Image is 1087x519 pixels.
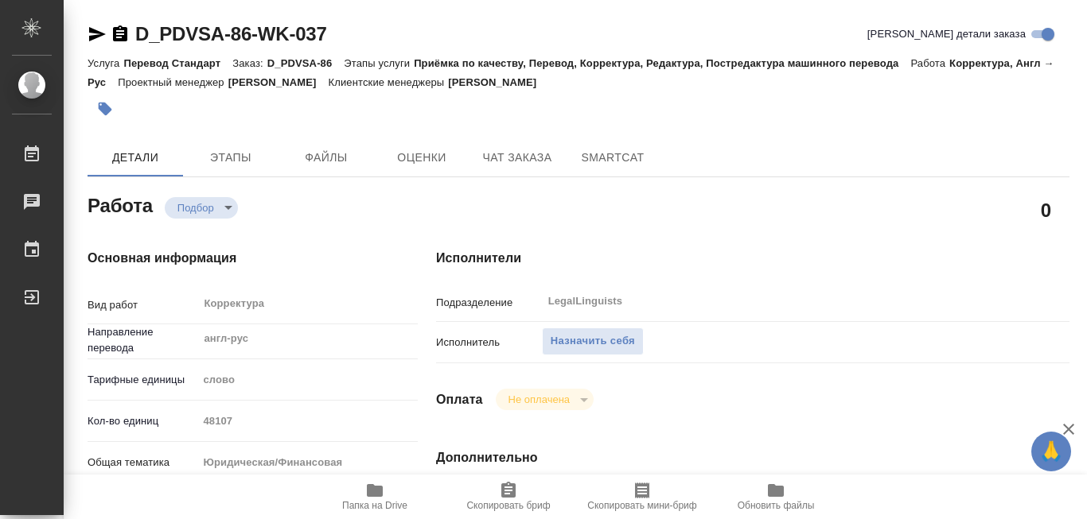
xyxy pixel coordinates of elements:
p: Кол-во единиц [88,413,197,429]
button: Подбор [173,201,219,215]
p: Общая тематика [88,455,197,471]
p: Услуга [88,57,123,69]
p: Вид работ [88,297,197,313]
p: Исполнитель [436,335,542,351]
span: Папка на Drive [342,500,407,511]
p: Подразделение [436,295,542,311]
h4: Дополнительно [436,448,1069,467]
p: Приёмка по качеству, Перевод, Корректура, Редактура, Постредактура машинного перевода [414,57,910,69]
h2: Работа [88,190,153,219]
button: Добавить тэг [88,91,123,126]
p: Тарифные единицы [88,372,197,388]
span: [PERSON_NAME] детали заказа [867,26,1026,42]
button: Скопировать мини-бриф [575,474,709,519]
span: Чат заказа [479,148,555,168]
h2: 0 [1041,196,1051,223]
p: Проектный менеджер [118,76,228,88]
a: D_PDVSA-86-WK-037 [135,23,327,45]
button: Не оплачена [504,393,575,406]
span: Скопировать бриф [466,500,550,511]
p: Клиентские менеджеры [329,76,449,88]
span: Детали [97,148,173,168]
button: Обновить файлы [709,474,843,519]
button: Скопировать бриф [442,474,575,519]
div: Подбор [496,389,594,410]
p: D_PDVSA-86 [267,57,345,69]
p: [PERSON_NAME] [448,76,548,88]
input: Пустое поле [197,409,418,432]
span: Этапы [193,148,269,168]
span: Обновить файлы [738,500,815,511]
button: Папка на Drive [308,474,442,519]
p: Этапы услуги [344,57,414,69]
h4: Исполнители [436,249,1069,268]
div: Подбор [165,197,238,219]
button: 🙏 [1031,432,1071,471]
div: Юридическая/Финансовая [197,449,418,476]
span: SmartCat [575,148,651,168]
h4: Оплата [436,390,483,409]
p: Перевод Стандарт [123,57,232,69]
p: Заказ: [232,57,267,69]
div: слово [197,366,418,393]
span: Назначить себя [551,332,635,351]
button: Скопировать ссылку [111,25,130,44]
button: Скопировать ссылку для ЯМессенджера [88,25,107,44]
span: Скопировать мини-бриф [587,500,696,511]
p: [PERSON_NAME] [228,76,329,88]
p: Направление перевода [88,324,197,356]
button: Назначить себя [542,327,644,355]
p: Работа [910,57,949,69]
span: 🙏 [1038,435,1065,468]
span: Оценки [384,148,460,168]
span: Файлы [288,148,364,168]
h4: Основная информация [88,249,372,268]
